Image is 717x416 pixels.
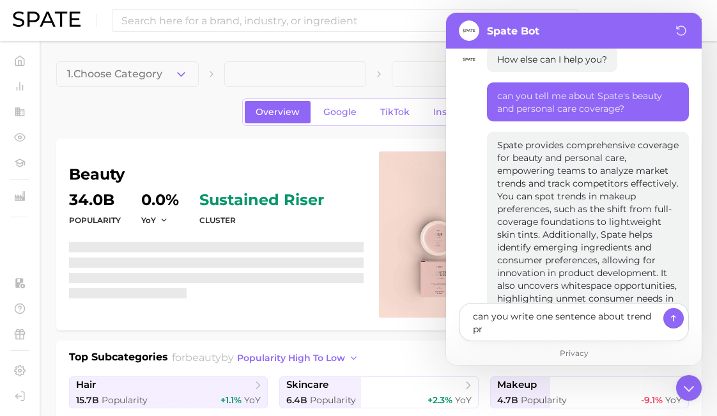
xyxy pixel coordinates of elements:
[56,61,199,87] button: 1.Choose Category
[433,107,480,118] span: Instagram
[310,394,356,406] span: Popularity
[422,101,513,123] a: InstagramBeta
[199,213,324,228] dt: cluster
[13,12,81,27] img: SPATE
[490,376,689,408] a: makeup4.7b Popularity-9.1% YoY
[286,379,328,391] span: skincare
[67,68,162,80] span: 1. Choose Category
[76,394,99,406] span: 15.7b
[69,350,168,369] h1: Top Subcategories
[665,394,682,406] span: YoY
[497,394,518,406] span: 4.7b
[141,192,179,208] dd: 0.0%
[76,379,96,391] span: hair
[245,101,311,123] a: Overview
[141,215,156,226] span: YoY
[497,379,537,391] span: makeup
[220,394,242,406] span: +1.1%
[120,10,520,31] input: Search here for a brand, industry, or ingredient
[199,192,324,208] span: sustained riser
[521,394,567,406] span: Popularity
[455,394,472,406] span: YoY
[185,351,221,364] span: beauty
[641,394,663,406] span: -9.1%
[69,167,364,182] h1: beauty
[234,350,362,367] button: popularity high to low
[141,215,169,226] button: YoY
[323,107,357,118] span: Google
[312,101,367,123] a: Google
[244,394,261,406] span: YoY
[172,351,362,364] span: for by
[69,192,121,208] dd: 34.0b
[286,394,307,406] span: 6.4b
[237,353,345,364] span: popularity high to low
[102,394,148,406] span: Popularity
[69,213,121,228] dt: Popularity
[369,101,420,123] a: TikTok
[69,376,268,408] a: hair15.7b Popularity+1.1% YoY
[10,387,29,406] a: Log out. Currently logged in with e-mail addison@spate.nyc.
[428,394,452,406] span: +2.3%
[279,376,478,408] a: skincare6.4b Popularity+2.3% YoY
[380,107,410,118] span: TikTok
[256,107,300,118] span: Overview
